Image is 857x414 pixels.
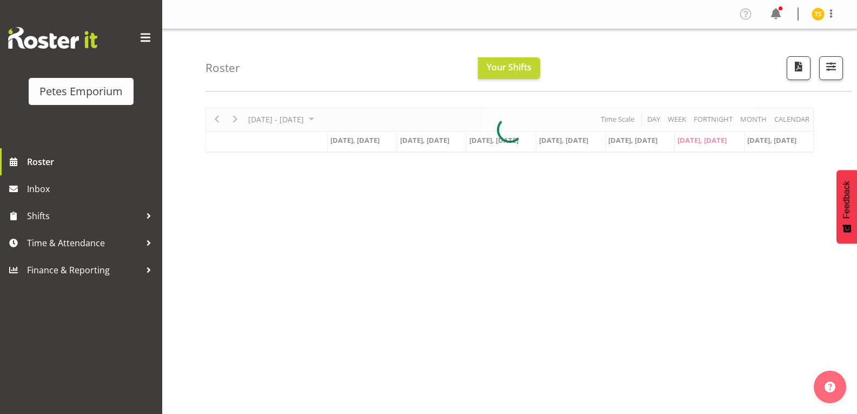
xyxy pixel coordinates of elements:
div: Petes Emporium [39,83,123,100]
span: Feedback [842,181,852,219]
button: Download a PDF of the roster according to the set date range. [787,56,811,80]
span: Time & Attendance [27,235,141,251]
img: Rosterit website logo [8,27,97,49]
button: Filter Shifts [819,56,843,80]
span: Inbox [27,181,157,197]
span: Your Shifts [487,61,532,73]
button: Feedback - Show survey [836,170,857,244]
span: Shifts [27,208,141,224]
span: Roster [27,154,157,170]
img: help-xxl-2.png [825,382,835,392]
img: tamara-straker11292.jpg [812,8,825,21]
span: Finance & Reporting [27,262,141,278]
button: Your Shifts [478,57,540,79]
h4: Roster [205,62,240,74]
